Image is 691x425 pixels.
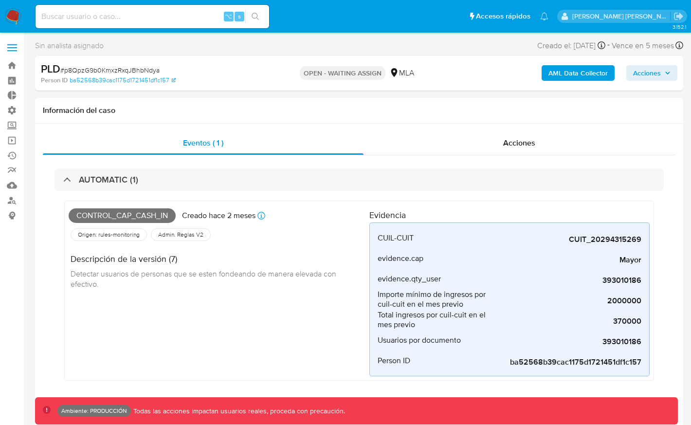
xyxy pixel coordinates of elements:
[378,274,441,284] span: evidence.qty_user
[572,12,671,21] p: facundoagustin.borghi@mercadolibre.com
[495,296,641,306] span: 2000000
[607,39,610,52] span: -
[633,65,661,81] span: Acciones
[245,10,265,23] button: search-icon
[131,407,345,416] p: Todas las acciones impactan usuarios reales, proceda con precaución.
[182,210,255,221] p: Creado hace 2 meses
[476,11,530,21] span: Accesos rápidos
[378,310,495,330] span: Total ingresos por cuil-cuit en el mes previo
[495,316,641,326] span: 370000
[35,40,104,51] span: Sin analista asignado
[55,168,664,191] div: AUTOMATIC (1)
[238,12,241,21] span: s
[61,409,127,413] p: Ambiente: PRODUCCIÓN
[71,268,338,290] span: Detectar usuarios de personas que se esten fondeando de manera elevada con efectivo.
[60,65,160,75] span: # p8QpzG9b0KmxzRxqJBhbNdya
[495,276,641,285] span: 393010186
[389,68,414,78] div: MLA
[612,40,674,51] span: Vence en 5 meses
[225,12,232,21] span: ⌥
[378,290,495,309] span: Importe mínimo de ingresos por cuil-cuit en el mes previo
[378,233,414,243] span: CUIL-CUIT
[70,76,176,85] a: ba52568b39cac1175d1721451df1c157
[378,356,410,366] span: Person ID
[378,254,423,263] span: evidence.cap
[36,10,269,23] input: Buscar usuario o caso...
[41,61,60,76] b: PLD
[495,255,641,265] span: Mayor
[43,106,675,115] h1: Información del caso
[503,137,535,148] span: Acciones
[378,335,461,345] span: Usuarios por documento
[77,231,141,239] span: Origen: rules-monitoring
[41,76,68,85] b: Person ID
[495,337,641,347] span: 393010186
[626,65,677,81] button: Acciones
[157,231,204,239] span: Admin. Reglas V2
[540,12,548,20] a: Notificaciones
[69,208,176,223] span: Control_cap_cash_in
[548,65,608,81] b: AML Data Collector
[495,235,641,244] span: CUIT_20294315269
[79,174,138,185] h3: AUTOMATIC (1)
[537,39,605,52] div: Creado el: [DATE]
[183,137,223,148] span: Eventos ( 1 )
[369,210,650,221] h4: Evidencia
[71,254,362,264] h4: Descripción de la versión (7)
[542,65,615,81] button: AML Data Collector
[495,357,641,367] span: ba52568b39cac1175d1721451df1c157
[300,66,385,80] p: OPEN - WAITING ASSIGN
[673,11,684,21] a: Salir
